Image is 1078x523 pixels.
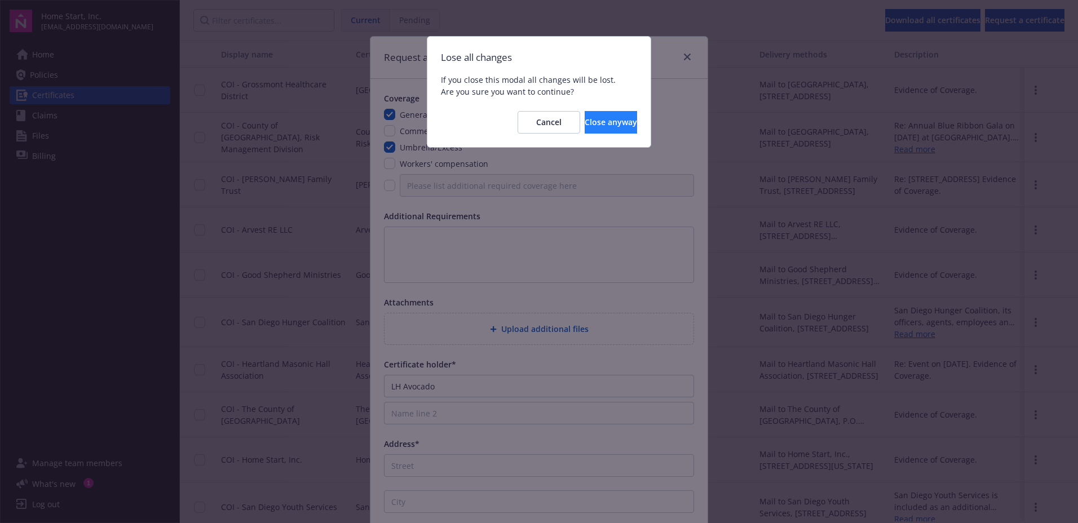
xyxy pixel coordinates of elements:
span: Lose all changes [441,50,637,65]
span: Are you sure you want to continue? [441,86,637,97]
button: Cancel [518,111,580,134]
button: Close anyway [585,111,637,134]
span: Cancel [536,117,562,127]
span: Close anyway [585,117,637,127]
span: If you close this modal all changes will be lost. [441,74,637,86]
